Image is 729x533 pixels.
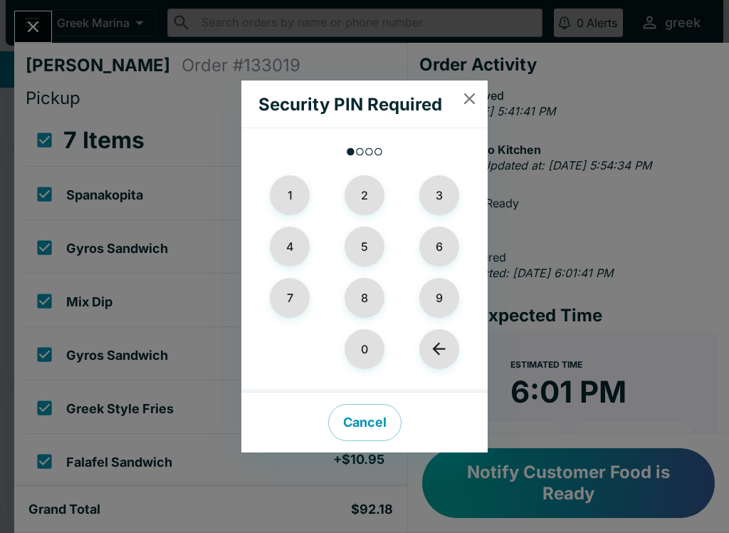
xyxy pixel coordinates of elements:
[241,86,459,123] h2: Security PIN Required
[270,227,310,266] button: 4
[345,227,384,266] button: 5
[270,175,310,215] button: 1
[451,81,488,117] button: close
[345,175,384,215] button: 2
[345,278,384,318] button: 8
[270,278,310,318] button: 7
[258,140,471,164] p: ● ○○○
[328,404,402,441] button: Cancel
[419,227,459,266] button: 6
[419,175,459,215] button: 3
[419,278,459,318] button: 9
[345,329,384,369] button: 0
